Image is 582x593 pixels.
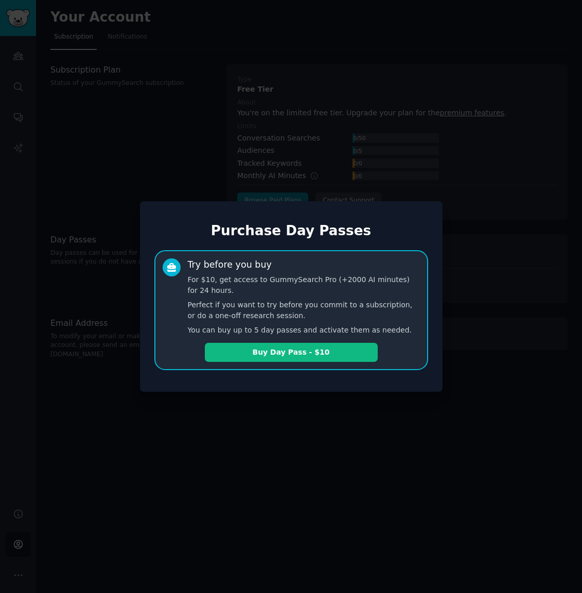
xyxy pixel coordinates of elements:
h1: Purchase Day Passes [154,223,428,239]
p: Perfect if you want to try before you commit to a subscription, or do a one-off research session. [188,300,420,321]
p: For $10, get access to GummySearch Pro (+2000 AI minutes) for 24 hours. [188,274,420,296]
div: Try before you buy [188,258,272,271]
button: Buy Day Pass - $10 [205,343,378,362]
p: You can buy up to 5 day passes and activate them as needed. [188,325,420,336]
